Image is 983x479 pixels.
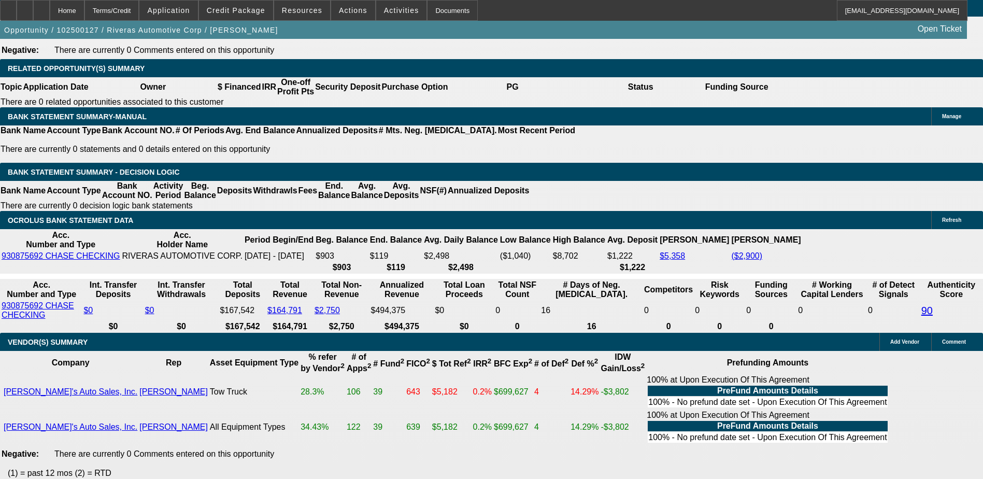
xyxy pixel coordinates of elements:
[8,112,147,121] span: BANK STATEMENT SUMMARY-MANUAL
[346,410,372,444] td: 122
[122,251,243,261] td: RIVERAS AUTOMOTIVE CORP.
[315,262,368,273] th: $903
[209,375,299,409] td: Tow Truck
[552,251,606,261] td: $8,702
[1,230,121,250] th: Acc. Number and Type
[371,280,434,300] th: Annualized Revenue
[493,410,533,444] td: $699,627
[166,358,181,367] b: Rep
[448,77,576,97] th: PG
[529,357,532,365] sup: 2
[746,301,796,320] td: 0
[447,181,530,201] th: Annualized Deposits
[607,230,658,250] th: Avg. Deposit
[648,397,887,407] td: 100% - No prefund date set - Upon Execution Of This Agreement
[473,410,492,444] td: 0.2%
[607,251,658,261] td: $1,222
[199,1,273,20] button: Credit Package
[282,6,322,15] span: Resources
[347,353,371,373] b: # of Apps
[406,410,431,444] td: 639
[261,77,277,97] th: IRR
[577,77,705,97] th: Status
[500,230,551,250] th: Low Balance
[373,359,404,368] b: # Fund
[219,321,266,332] th: $167,542
[540,280,643,300] th: # Days of Neg. [MEDICAL_DATA].
[22,77,89,97] th: Application Date
[534,359,568,368] b: # of Def
[301,353,345,373] b: % refer by Vendor
[432,359,471,368] b: $ Tot Ref
[8,168,180,176] span: Bank Statement Summary - Decision Logic
[426,357,430,365] sup: 2
[746,321,796,332] th: 0
[473,375,492,409] td: 0.2%
[746,280,796,300] th: Funding Sources
[139,387,208,396] a: [PERSON_NAME]
[2,46,39,54] b: Negative:
[493,375,533,409] td: $699,627
[298,181,318,201] th: Fees
[219,280,266,300] th: Total Deposits
[8,216,133,224] span: OCROLUS BANK STATEMENT DATA
[434,280,494,300] th: Total Loan Proceeds
[571,359,598,368] b: Def %
[534,375,569,409] td: 4
[731,251,762,260] a: ($2,900)
[432,410,472,444] td: $5,182
[423,262,498,273] th: $2,498
[423,251,498,261] td: $2,498
[406,359,430,368] b: FICO
[731,230,801,250] th: [PERSON_NAME]
[384,6,419,15] span: Activities
[300,410,345,444] td: 34.43%
[914,20,966,38] a: Open Ticket
[277,77,315,97] th: One-off Profit Pts
[8,469,983,478] p: (1) = past 12 mos (2) = RTD
[4,387,137,396] a: [PERSON_NAME]'s Auto Sales, Inc.
[467,357,471,365] sup: 2
[252,181,297,201] th: Withdrawls
[594,357,598,365] sup: 2
[122,230,243,250] th: Acc. Holder Name
[921,305,933,316] a: 90
[46,125,102,136] th: Account Type
[217,77,262,97] th: $ Financed
[318,181,350,201] th: End. Balance
[942,339,966,345] span: Comment
[644,321,693,332] th: 0
[314,321,369,332] th: $2,750
[314,280,369,300] th: Total Non-Revenue
[600,375,645,409] td: -$3,802
[267,306,302,315] a: $164,791
[423,230,498,250] th: Avg. Daily Balance
[300,375,345,409] td: 28.3%
[727,358,809,367] b: Prefunding Amounts
[500,251,551,261] td: ($1,040)
[267,321,313,332] th: $164,791
[8,338,88,346] span: VENDOR(S) SUMMARY
[644,280,693,300] th: Competitors
[369,251,422,261] td: $119
[315,77,381,97] th: Security Deposit
[406,375,431,409] td: 643
[540,301,643,320] td: 16
[694,321,745,332] th: 0
[942,217,961,223] span: Refresh
[717,386,818,395] b: PreFund Amounts Details
[244,251,314,261] td: [DATE] - [DATE]
[373,375,405,409] td: 39
[890,339,919,345] span: Add Vendor
[219,301,266,320] td: $167,542
[660,251,685,260] a: $5,358
[371,306,433,315] div: $494,375
[225,125,296,136] th: Avg. End Balance
[644,301,693,320] td: 0
[694,280,745,300] th: Risk Keywords
[4,422,137,431] a: [PERSON_NAME]'s Auto Sales, Inc.
[867,301,920,320] td: 0
[244,230,314,250] th: Period Begin/End
[494,359,532,368] b: BFC Exp
[647,411,888,444] div: 100% at Upon Execution Of This Agreement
